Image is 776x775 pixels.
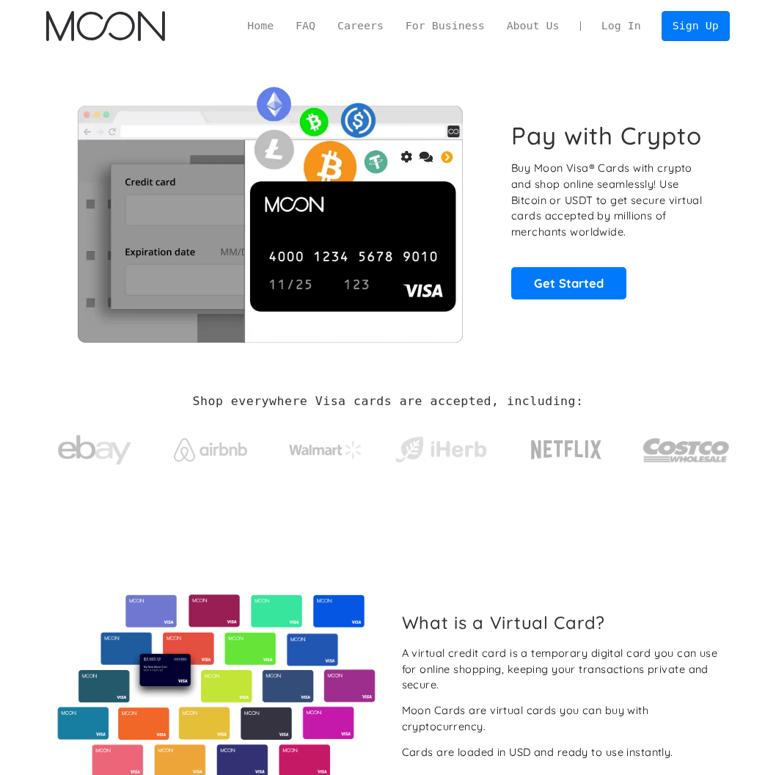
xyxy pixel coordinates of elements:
div: A virtual credit card is a temporary digital card you can use for online shopping, keeping your t... [402,645,718,694]
p: Buy Moon Visa® Cards with crypto and shop online seamlessly! Use Bitcoin or USDT to get secure vi... [511,160,715,240]
h2: What is a Virtual Card? [402,612,718,633]
a: Netflix [508,417,624,476]
img: Moon Logo [46,11,164,41]
a: home [46,11,164,41]
img: Walmart [289,441,362,459]
img: Costco [643,426,730,475]
a: Costco [643,411,730,482]
a: About Us [496,18,571,34]
a: FAQ [285,18,326,34]
h2: Shop everywhere Visa cards are accepted, including: [193,394,584,409]
img: Moon Cards let you spend your crypto anywhere Visa is accepted. [46,78,493,343]
a: ebay [46,412,143,481]
img: ebay [58,427,131,473]
a: iHerb [392,418,489,474]
div: Cards are loaded in USD and ready to use instantly. [402,744,673,760]
a: Log In [590,12,652,40]
a: Walmart [277,426,374,466]
h1: Pay with Crypto [511,121,702,150]
a: Sign Up [662,11,730,40]
div: Moon Cards are virtual cards you can buy with cryptocurrency. [402,702,718,735]
a: For Business [395,18,496,34]
img: iHerb [392,433,489,467]
a: Airbnb [161,423,258,468]
img: Airbnb [174,438,247,461]
a: Home [236,18,285,34]
a: Careers [326,18,395,34]
a: Get Started [511,267,626,300]
img: Netflix [530,432,603,468]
